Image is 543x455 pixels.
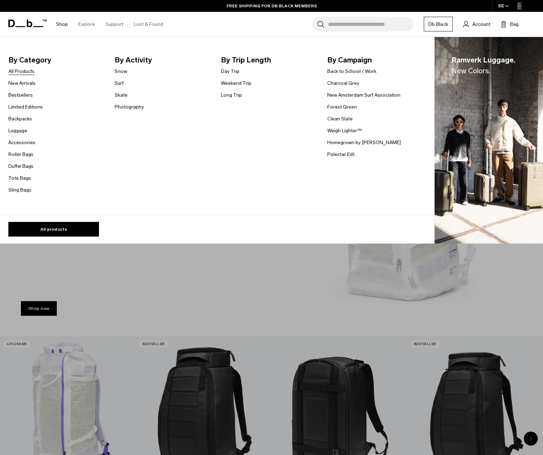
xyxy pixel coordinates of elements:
[327,80,359,87] a: Charcoal Grey
[463,20,490,28] a: Account
[221,68,239,75] a: Day Trip
[327,103,357,111] a: Forest Green
[221,80,251,87] a: Weekend Trip
[8,151,33,158] a: Roller Bags
[451,66,490,75] span: New Colors.
[227,3,317,9] a: FREE SHIPPING FOR DB BLACK MEMBERS
[8,139,35,146] a: Accessories
[424,17,453,31] a: Db Black
[134,12,163,37] a: Lost & Found
[327,68,376,75] a: Back to School / Work
[510,21,519,28] span: Bag
[115,91,128,99] a: Skate
[115,54,210,66] span: By Activity
[8,68,35,75] a: All Products
[8,174,31,182] a: Tote Bags
[8,127,27,134] a: Luggage
[115,103,144,111] a: Photography
[51,12,168,37] nav: Main Navigation
[8,91,33,99] a: Bestsellers
[8,186,31,194] a: Sling Bags
[8,54,104,66] span: By Category
[327,54,422,66] span: By Campaign
[115,80,124,87] a: Surf
[8,222,99,237] a: All products
[327,127,362,134] a: Weigh Lighter™
[327,139,401,146] a: Homegrown by [PERSON_NAME]
[221,91,242,99] a: Long Trip
[451,54,515,76] span: Ramverk Luggage.
[78,12,95,37] a: Explore
[327,151,355,158] a: Polestar Edt.
[8,103,43,111] a: Limited Editions
[435,37,543,244] img: Db
[8,80,36,87] a: New Arrivals
[8,163,33,170] a: Duffel Bags
[435,37,543,244] a: Ramverk Luggage.New Colors. Db
[106,12,123,37] a: Support
[501,20,519,28] button: Bag
[327,91,400,99] a: New Amsterdam Surf Association
[8,115,32,122] a: Backpacks
[472,21,490,28] span: Account
[221,54,316,66] span: By Trip Length
[327,115,353,122] a: Clean Slate
[115,68,127,75] a: Snow
[56,12,68,37] a: Shop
